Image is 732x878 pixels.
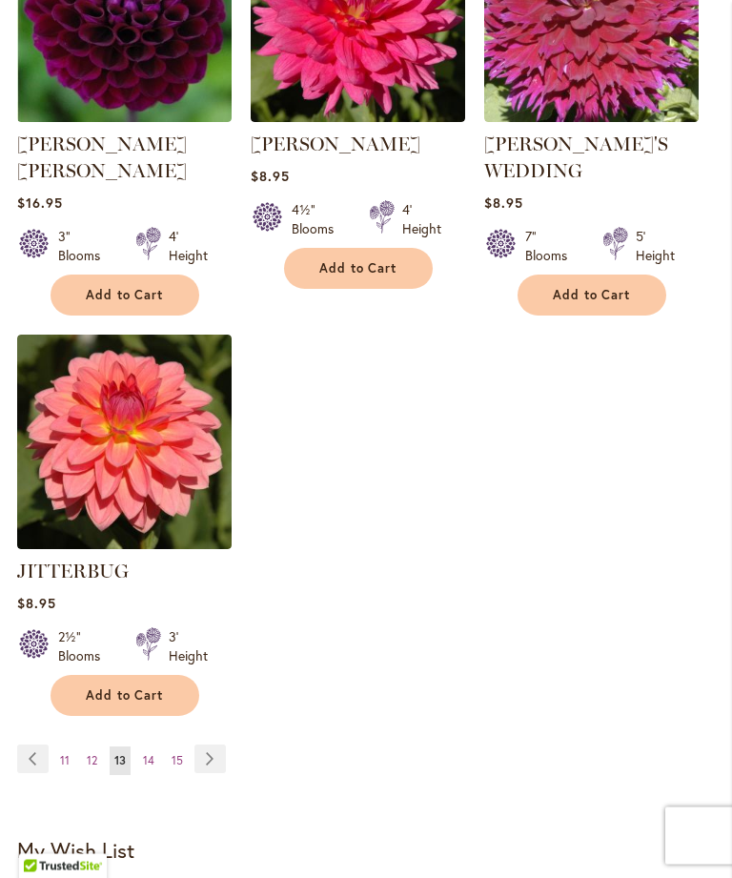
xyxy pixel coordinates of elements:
[87,754,97,768] span: 12
[17,336,232,550] img: JITTERBUG
[169,228,208,266] div: 4' Height
[553,288,631,304] span: Add to Cart
[55,747,74,776] a: 11
[138,747,159,776] a: 14
[17,109,232,127] a: JASON MATTHEW
[284,249,433,290] button: Add to Cart
[172,754,183,768] span: 15
[402,201,441,239] div: 4' Height
[17,133,187,183] a: [PERSON_NAME] [PERSON_NAME]
[51,276,199,316] button: Add to Cart
[86,288,164,304] span: Add to Cart
[60,754,70,768] span: 11
[636,228,675,266] div: 5' Height
[484,194,523,213] span: $8.95
[143,754,154,768] span: 14
[484,133,668,183] a: [PERSON_NAME]'S WEDDING
[58,628,112,666] div: 2½" Blooms
[251,133,420,156] a: [PERSON_NAME]
[251,109,465,127] a: JENNA
[525,228,579,266] div: 7" Blooms
[167,747,188,776] a: 15
[484,109,699,127] a: Jennifer's Wedding
[17,194,63,213] span: $16.95
[114,754,126,768] span: 13
[169,628,208,666] div: 3' Height
[518,276,666,316] button: Add to Cart
[86,688,164,704] span: Add to Cart
[82,747,102,776] a: 12
[14,810,68,864] iframe: Launch Accessibility Center
[17,837,134,865] strong: My Wish List
[319,261,397,277] span: Add to Cart
[17,561,129,583] a: JITTERBUG
[251,168,290,186] span: $8.95
[58,228,112,266] div: 3" Blooms
[51,676,199,717] button: Add to Cart
[292,201,346,239] div: 4½" Blooms
[17,595,56,613] span: $8.95
[17,536,232,554] a: JITTERBUG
